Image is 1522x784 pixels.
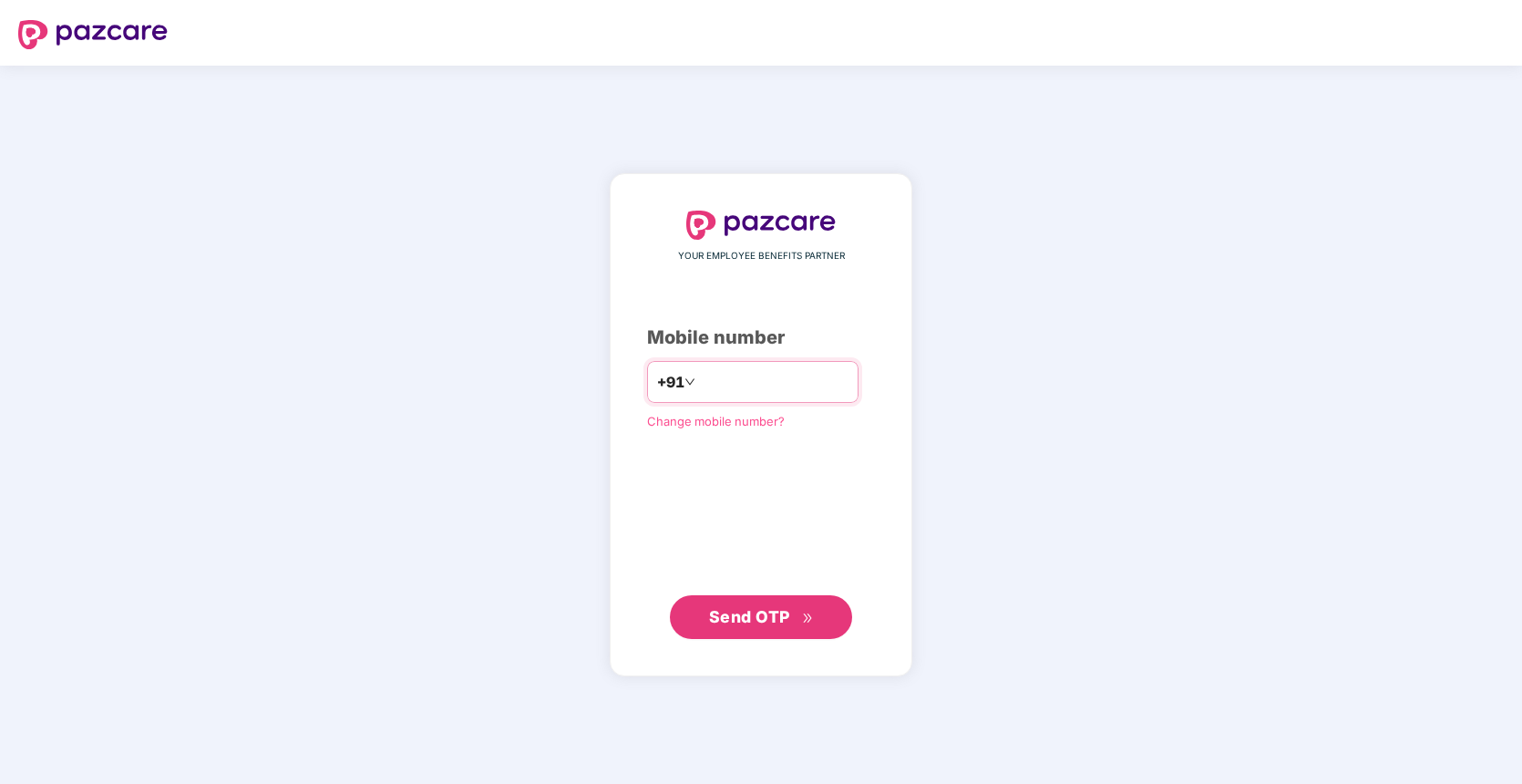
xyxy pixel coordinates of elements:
[647,324,875,352] div: Mobile number
[678,249,845,263] span: YOUR EMPLOYEE BENEFITS PARTNER
[657,371,684,394] span: +91
[686,211,836,240] img: logo
[670,595,852,639] button: Send OTPdouble-right
[18,20,168,49] img: logo
[709,607,790,626] span: Send OTP
[647,414,785,428] a: Change mobile number?
[802,613,814,624] span: double-right
[684,377,695,387] span: down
